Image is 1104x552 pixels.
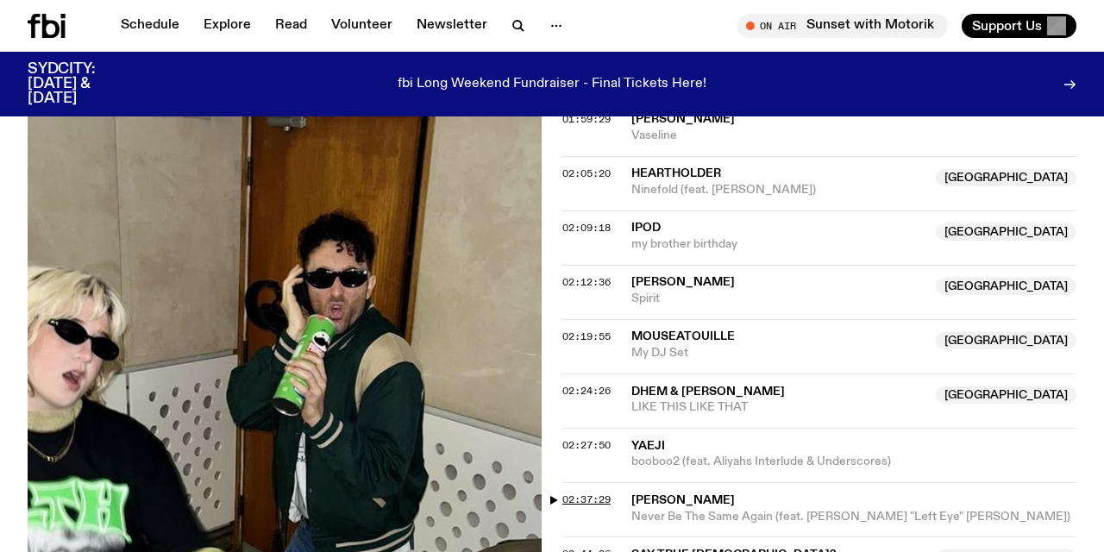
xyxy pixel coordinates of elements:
span: booboo2 (feat. Aliyahs Interlude & Underscores) [631,454,1076,470]
button: 02:09:18 [562,223,611,233]
button: 02:12:36 [562,278,611,287]
span: 02:19:55 [562,329,611,343]
button: Support Us [962,14,1076,38]
span: yaeji [631,440,665,452]
button: 01:59:29 [562,115,611,124]
span: 02:09:18 [562,221,611,235]
span: heartholder [631,167,721,179]
span: Support Us [972,18,1042,34]
span: [GEOGRAPHIC_DATA] [936,386,1076,404]
button: 02:37:29 [562,495,611,505]
span: 02:27:50 [562,438,611,452]
span: Spirit [631,291,925,307]
button: 02:24:26 [562,386,611,396]
span: [PERSON_NAME] [631,276,735,288]
button: On AirSunset with Motorik [737,14,948,38]
span: Mouseatouille [631,330,735,342]
span: 01:59:29 [562,112,611,126]
span: [PERSON_NAME] [631,494,735,506]
button: 02:27:50 [562,441,611,450]
span: [GEOGRAPHIC_DATA] [936,278,1076,295]
span: 02:37:29 [562,492,611,506]
span: 02:24:26 [562,384,611,398]
a: Read [265,14,317,38]
span: my brother birthday [631,236,925,253]
span: iPod [631,222,661,234]
a: Explore [193,14,261,38]
span: Ninefold (feat. [PERSON_NAME]) [631,182,925,198]
a: Newsletter [406,14,498,38]
button: 02:19:55 [562,332,611,342]
a: Schedule [110,14,190,38]
span: DHEM & [PERSON_NAME] [631,386,785,398]
span: [PERSON_NAME] [631,113,735,125]
span: LIKE THIS LIKE THAT [631,399,925,416]
span: 02:12:36 [562,275,611,289]
span: 02:05:20 [562,166,611,180]
span: Vaseline [631,128,1076,144]
h3: SYDCITY: [DATE] & [DATE] [28,62,138,106]
button: 02:05:20 [562,169,611,179]
span: [GEOGRAPHIC_DATA] [936,223,1076,241]
a: Volunteer [321,14,403,38]
span: My DJ Set [631,345,925,361]
span: Never Be The Same Again (feat. [PERSON_NAME] "Left Eye" [PERSON_NAME]) [631,509,1076,525]
span: [GEOGRAPHIC_DATA] [936,169,1076,186]
span: [GEOGRAPHIC_DATA] [936,332,1076,349]
p: fbi Long Weekend Fundraiser - Final Tickets Here! [398,77,706,92]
